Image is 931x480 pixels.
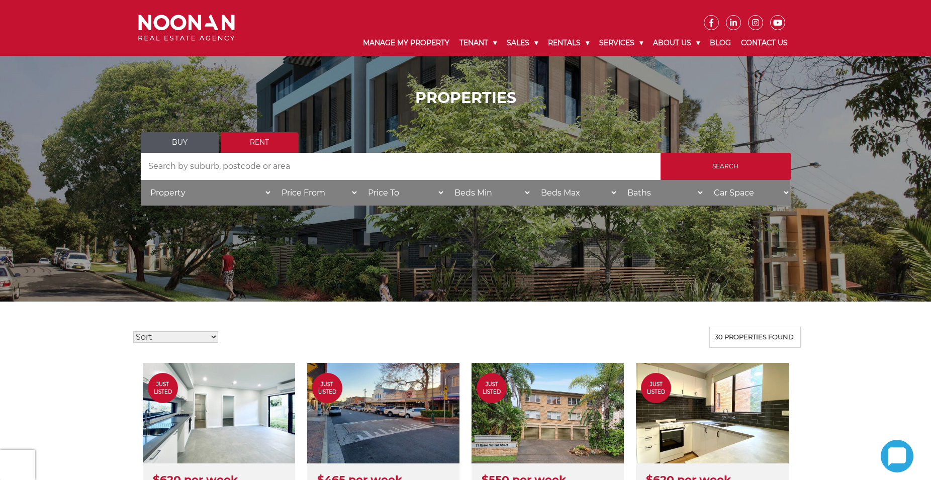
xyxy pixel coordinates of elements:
a: Sales [502,30,543,56]
a: Buy [141,132,219,153]
a: Contact Us [736,30,793,56]
span: Just Listed [148,380,178,396]
span: Just Listed [312,380,342,396]
a: About Us [648,30,705,56]
a: Rentals [543,30,594,56]
a: Manage My Property [358,30,454,56]
input: Search [661,153,791,180]
span: Just Listed [477,380,507,396]
input: Search by suburb, postcode or area [141,153,661,180]
img: Noonan Real Estate Agency [138,15,235,41]
a: Tenant [454,30,502,56]
select: Sort Listings [133,331,218,343]
span: Just Listed [641,380,671,396]
h1: PROPERTIES [141,89,791,107]
a: Blog [705,30,736,56]
div: 30 properties found. [709,327,801,348]
a: Rent [221,132,299,153]
a: Services [594,30,648,56]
